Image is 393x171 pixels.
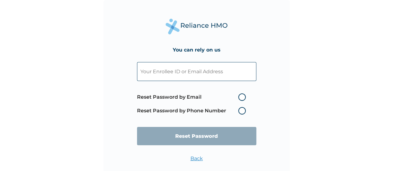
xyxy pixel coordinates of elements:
[173,47,221,53] h4: You can rely on us
[166,19,228,34] img: Reliance Health's Logo
[137,90,249,118] span: Password reset method
[137,107,249,115] label: Reset Password by Phone Number
[137,93,249,101] label: Reset Password by Email
[190,155,203,161] a: Back
[137,62,256,81] input: Your Enrollee ID or Email Address
[137,127,256,145] input: Reset Password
